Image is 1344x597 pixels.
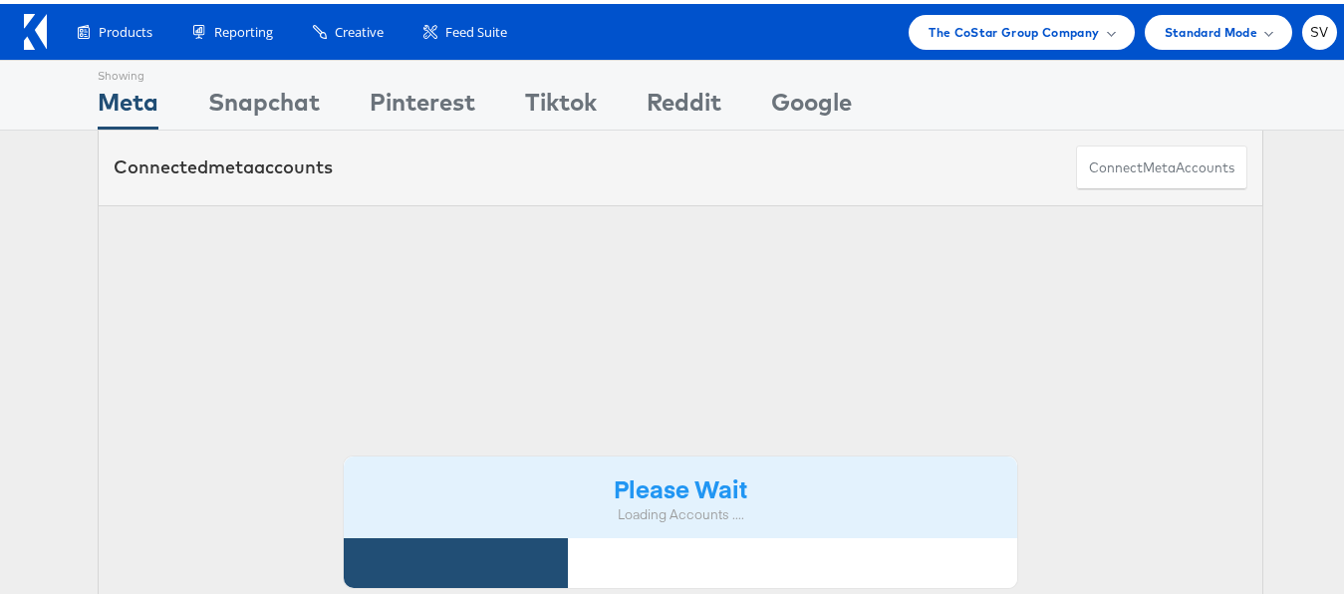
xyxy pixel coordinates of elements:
span: meta [208,151,254,174]
strong: Please Wait [614,467,747,500]
button: ConnectmetaAccounts [1076,142,1247,186]
div: Showing [98,57,158,81]
span: The CoStar Group Company [929,18,1099,39]
div: Snapchat [208,81,320,126]
div: Google [771,81,852,126]
span: Feed Suite [445,19,507,38]
span: Reporting [214,19,273,38]
span: Creative [335,19,384,38]
div: Connected accounts [114,150,333,176]
div: Loading Accounts .... [359,501,1002,520]
span: SV [1310,22,1329,35]
span: meta [1143,154,1176,173]
span: Products [99,19,152,38]
div: Reddit [647,81,721,126]
span: Standard Mode [1165,18,1257,39]
div: Pinterest [370,81,475,126]
div: Meta [98,81,158,126]
div: Tiktok [525,81,597,126]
